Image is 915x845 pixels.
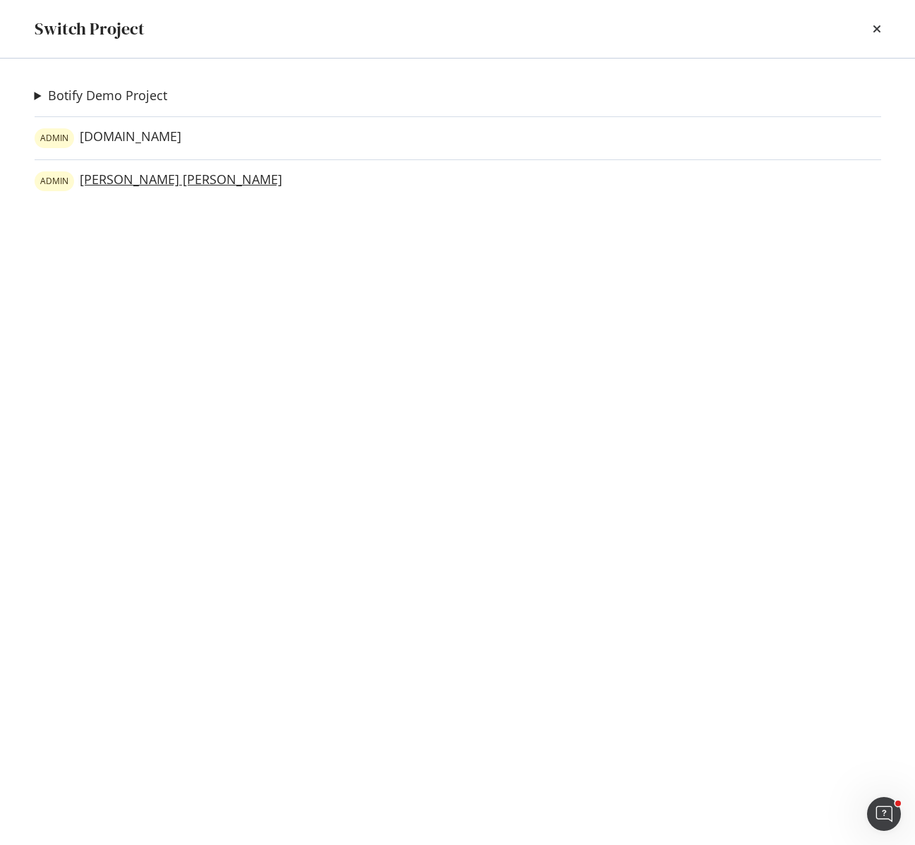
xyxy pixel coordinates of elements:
[35,128,181,148] a: warning label[DOMAIN_NAME]
[35,171,282,191] a: warning label[PERSON_NAME] [PERSON_NAME]
[35,171,74,191] div: warning label
[873,17,881,41] div: times
[35,87,167,105] summary: Botify Demo Project
[867,797,901,831] iframe: Intercom live chat
[48,88,167,103] a: Botify Demo Project
[40,134,68,142] span: ADMIN
[35,17,145,41] div: Switch Project
[40,177,68,186] span: ADMIN
[35,128,74,148] div: warning label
